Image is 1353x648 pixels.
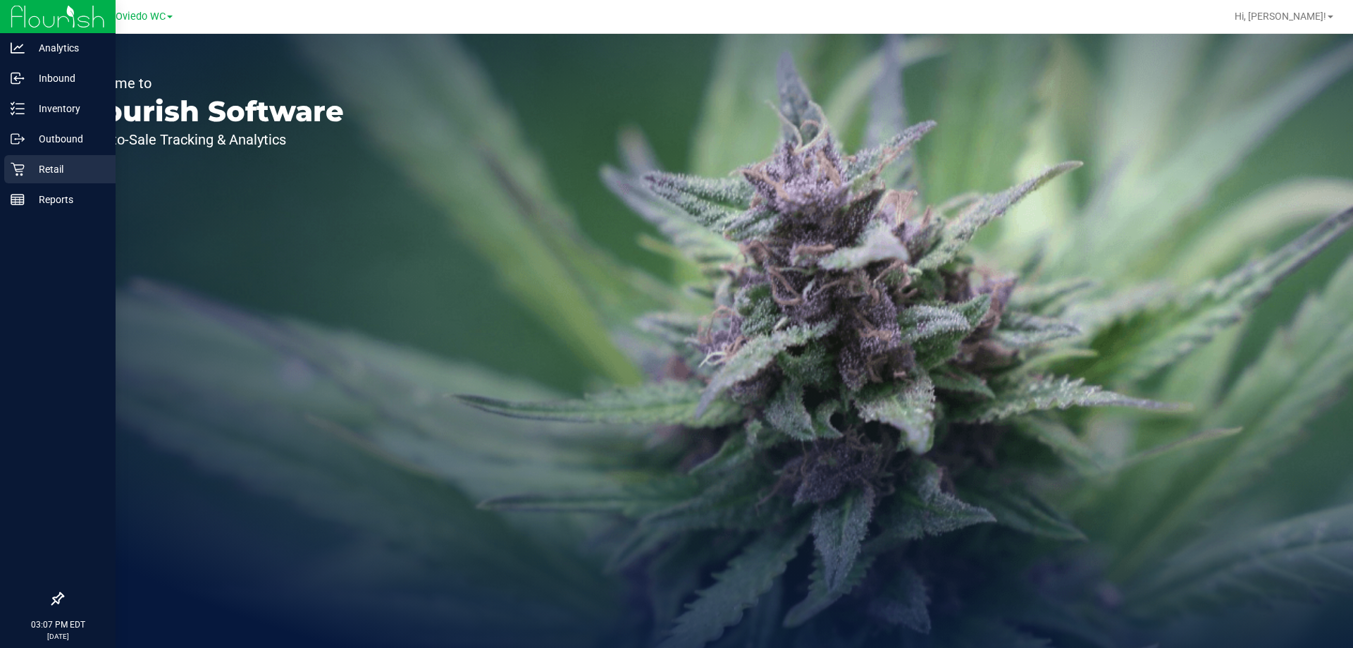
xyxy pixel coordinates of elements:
[25,100,109,117] p: Inventory
[76,133,344,147] p: Seed-to-Sale Tracking & Analytics
[76,76,344,90] p: Welcome to
[25,191,109,208] p: Reports
[6,618,109,631] p: 03:07 PM EDT
[11,102,25,116] inline-svg: Inventory
[11,41,25,55] inline-svg: Analytics
[11,71,25,85] inline-svg: Inbound
[25,130,109,147] p: Outbound
[76,97,344,126] p: Flourish Software
[6,631,109,642] p: [DATE]
[11,162,25,176] inline-svg: Retail
[1235,11,1326,22] span: Hi, [PERSON_NAME]!
[25,70,109,87] p: Inbound
[11,192,25,207] inline-svg: Reports
[116,11,166,23] span: Oviedo WC
[11,132,25,146] inline-svg: Outbound
[25,39,109,56] p: Analytics
[25,161,109,178] p: Retail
